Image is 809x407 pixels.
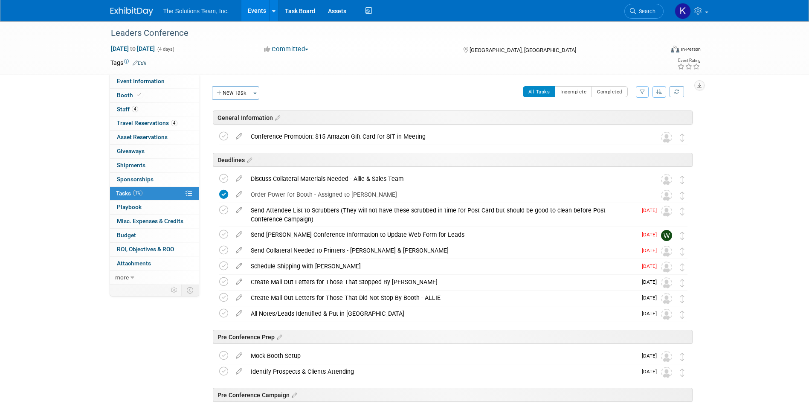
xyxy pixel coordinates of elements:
[117,148,145,154] span: Giveaways
[181,285,199,296] td: Toggle Event Tabs
[116,190,142,197] span: Tasks
[246,364,637,379] div: Identify Prospects & Clients Attending
[232,352,246,360] a: edit
[680,247,684,256] i: Move task
[246,172,644,186] div: Discuss Collateral Materials Needed - Allie & Sales Team
[232,191,246,198] a: edit
[592,86,628,97] button: Completed
[246,259,637,273] div: Schedule Shipping with [PERSON_NAME]
[680,176,684,184] i: Move task
[232,368,246,375] a: edit
[117,246,174,253] span: ROI, Objectives & ROO
[232,206,246,214] a: edit
[212,86,251,100] button: New Task
[613,44,701,57] div: Event Format
[670,86,684,97] a: Refresh
[110,159,199,172] a: Shipments
[171,120,177,126] span: 4
[246,227,637,242] div: Send [PERSON_NAME] Conference Information to Update Web Form for Leads
[661,262,672,273] img: Unassigned
[232,175,246,183] a: edit
[117,203,142,210] span: Playbook
[232,133,246,140] a: edit
[661,206,672,217] img: Unassigned
[642,232,661,238] span: [DATE]
[110,257,199,270] a: Attachments
[167,285,182,296] td: Personalize Event Tab Strip
[642,247,661,253] span: [DATE]
[110,116,199,130] a: Travel Reservations4
[133,190,142,196] span: 1%
[213,153,693,167] div: Deadlines
[117,176,154,183] span: Sponsorships
[117,232,136,238] span: Budget
[110,215,199,228] a: Misc. Expenses & Credits
[661,309,672,320] img: Unassigned
[661,190,672,201] img: Unassigned
[273,113,280,122] a: Edit sections
[108,26,651,41] div: Leaders Conference
[246,187,644,202] div: Order Power for Booth - Assigned to [PERSON_NAME]
[110,229,199,242] a: Budget
[110,75,199,88] a: Event Information
[110,187,199,201] a: Tasks1%
[232,231,246,238] a: edit
[110,173,199,186] a: Sponsorships
[117,106,138,113] span: Staff
[661,351,672,362] img: Unassigned
[117,162,145,169] span: Shipments
[680,353,684,361] i: Move task
[245,155,252,164] a: Edit sections
[110,201,199,214] a: Playbook
[680,295,684,303] i: Move task
[246,129,644,144] div: Conference Promotion: $15 Amazon Gift Card for SIT in Meeting
[470,47,576,53] span: [GEOGRAPHIC_DATA], [GEOGRAPHIC_DATA]
[213,330,693,344] div: Pre Conference Prep
[642,263,661,269] span: [DATE]
[110,58,147,67] td: Tags
[232,247,246,254] a: edit
[523,86,556,97] button: All Tasks
[680,263,684,271] i: Move task
[680,192,684,200] i: Move task
[290,390,297,399] a: Edit sections
[110,45,155,52] span: [DATE] [DATE]
[110,271,199,285] a: more
[636,8,655,15] span: Search
[232,278,246,286] a: edit
[246,306,637,321] div: All Notes/Leads Identified & Put in [GEOGRAPHIC_DATA]
[661,367,672,378] img: Unassigned
[232,294,246,302] a: edit
[680,311,684,319] i: Move task
[661,277,672,288] img: Unassigned
[675,3,691,19] img: Kaelon Harris
[110,145,199,158] a: Giveaways
[642,311,661,317] span: [DATE]
[555,86,592,97] button: Incomplete
[680,232,684,240] i: Move task
[624,4,664,19] a: Search
[117,78,165,84] span: Event Information
[661,132,672,143] img: Unassigned
[110,103,199,116] a: Staff4
[642,279,661,285] span: [DATE]
[246,275,637,289] div: Create Mail Out Letters for Those That Stopped By [PERSON_NAME]
[117,218,183,224] span: Misc. Expenses & Credits
[671,46,679,52] img: Format-Inperson.png
[110,131,199,144] a: Asset Reservations
[137,93,141,97] i: Booth reservation complete
[246,349,637,363] div: Mock Booth Setup
[642,295,661,301] span: [DATE]
[642,353,661,359] span: [DATE]
[213,110,693,125] div: General Information
[157,47,174,52] span: (4 days)
[246,203,637,227] div: Send Attendee List to Scrubbers (They will not have these scrubbed in time for Post Card but shou...
[661,246,672,257] img: Unassigned
[115,274,129,281] span: more
[129,45,137,52] span: to
[261,45,312,54] button: Committed
[246,243,637,258] div: Send Collateral Needed to Printers - [PERSON_NAME] & [PERSON_NAME]
[680,207,684,215] i: Move task
[275,332,282,341] a: Edit sections
[133,60,147,66] a: Edit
